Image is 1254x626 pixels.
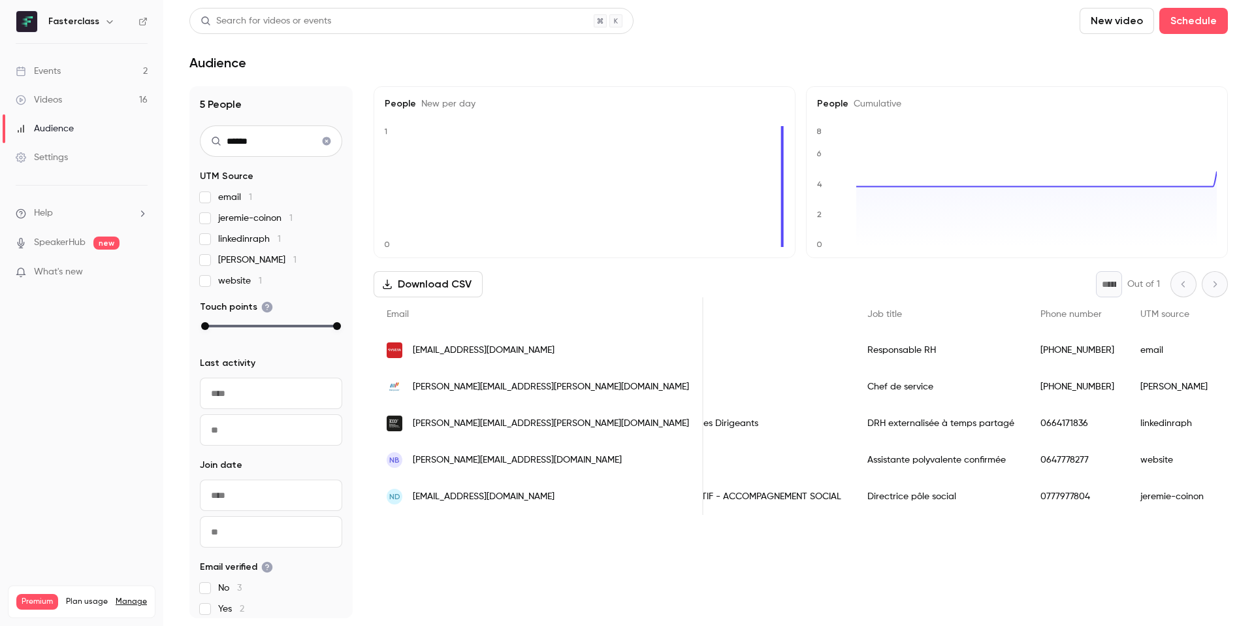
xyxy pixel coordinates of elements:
[854,332,1027,369] div: Responsable RH
[189,55,246,71] h1: Audience
[413,344,555,357] span: [EMAIL_ADDRESS][DOMAIN_NAME]
[289,214,293,223] span: 1
[1159,8,1228,34] button: Schedule
[413,490,555,504] span: [EMAIL_ADDRESS][DOMAIN_NAME]
[867,310,902,319] span: Job title
[259,276,262,286] span: 1
[93,237,120,250] span: new
[333,322,341,330] div: max
[16,122,74,135] div: Audience
[854,405,1027,442] div: DRH externalisée à temps partagé
[575,405,854,442] div: MCRH-Réseau Bras Droit Des Dirigeants
[387,310,409,319] span: Email
[16,206,148,220] li: help-dropdown-opener
[132,267,148,278] iframe: Noticeable Trigger
[1127,369,1221,405] div: [PERSON_NAME]
[240,604,244,614] span: 2
[16,93,62,107] div: Videos
[413,417,689,431] span: [PERSON_NAME][EMAIL_ADDRESS][PERSON_NAME][DOMAIN_NAME]
[1127,278,1160,291] p: Out of 1
[384,240,390,249] text: 0
[218,274,262,288] span: website
[385,97,784,110] h5: People
[200,357,255,370] span: Last activity
[413,453,622,467] span: [PERSON_NAME][EMAIL_ADDRESS][DOMAIN_NAME]
[1027,405,1127,442] div: 0664171836
[1127,332,1221,369] div: email
[278,235,281,244] span: 1
[16,65,61,78] div: Events
[1127,478,1221,515] div: jeremie-coinon
[817,97,1217,110] h5: People
[34,206,53,220] span: Help
[387,379,402,395] img: manpower.fr
[200,97,342,112] h1: 5 People
[293,255,297,265] span: 1
[200,170,253,183] span: UTM Source
[816,240,822,249] text: 0
[1027,369,1127,405] div: [PHONE_NUMBER]
[817,180,822,189] text: 4
[16,594,58,610] span: Premium
[1027,478,1127,515] div: 0777977804
[854,442,1027,478] div: Assistante polyvalente confirmée
[416,99,475,108] span: New per day
[16,151,68,164] div: Settings
[1127,442,1221,478] div: website
[575,478,854,515] div: BAILLEUR SOCIAL ASSOCIATIF - ACCOMPAGNEMENT SOCIAL
[218,602,244,616] span: Yes
[316,131,337,152] button: Clear search
[384,127,387,136] text: 1
[1080,8,1154,34] button: New video
[200,561,273,574] span: Email verified
[201,14,331,28] div: Search for videos or events
[817,210,822,219] text: 2
[1027,442,1127,478] div: 0647778277
[218,191,252,204] span: email
[16,11,37,32] img: Fasterclass
[1140,310,1189,319] span: UTM source
[237,584,242,593] span: 3
[413,380,689,394] span: [PERSON_NAME][EMAIL_ADDRESS][PERSON_NAME][DOMAIN_NAME]
[1040,310,1102,319] span: Phone number
[200,301,273,314] span: Touch points
[1027,332,1127,369] div: [PHONE_NUMBER]
[816,149,822,158] text: 6
[34,236,86,250] a: SpeakerHub
[249,193,252,202] span: 1
[201,322,209,330] div: min
[116,597,147,607] a: Manage
[575,369,854,405] div: Manpower
[218,233,281,246] span: linkedinraph
[218,582,242,595] span: No
[218,212,293,225] span: jeremie-coinon
[575,332,854,369] div: SYSTRA (75015)
[854,369,1027,405] div: Chef de service
[816,127,822,136] text: 8
[200,459,242,472] span: Join date
[389,491,400,502] span: ND
[34,265,83,279] span: What's new
[374,271,483,297] button: Download CSV
[1127,405,1221,442] div: linkedinraph
[218,254,297,267] span: [PERSON_NAME]
[389,454,400,466] span: NB
[575,442,854,478] div: SNCF
[387,342,402,358] img: systra.com
[848,99,901,108] span: Cumulative
[854,478,1027,515] div: Directrice pôle social
[48,15,99,28] h6: Fasterclass
[66,597,108,607] span: Plan usage
[387,416,402,431] img: brasdroitdesdirigeants.com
